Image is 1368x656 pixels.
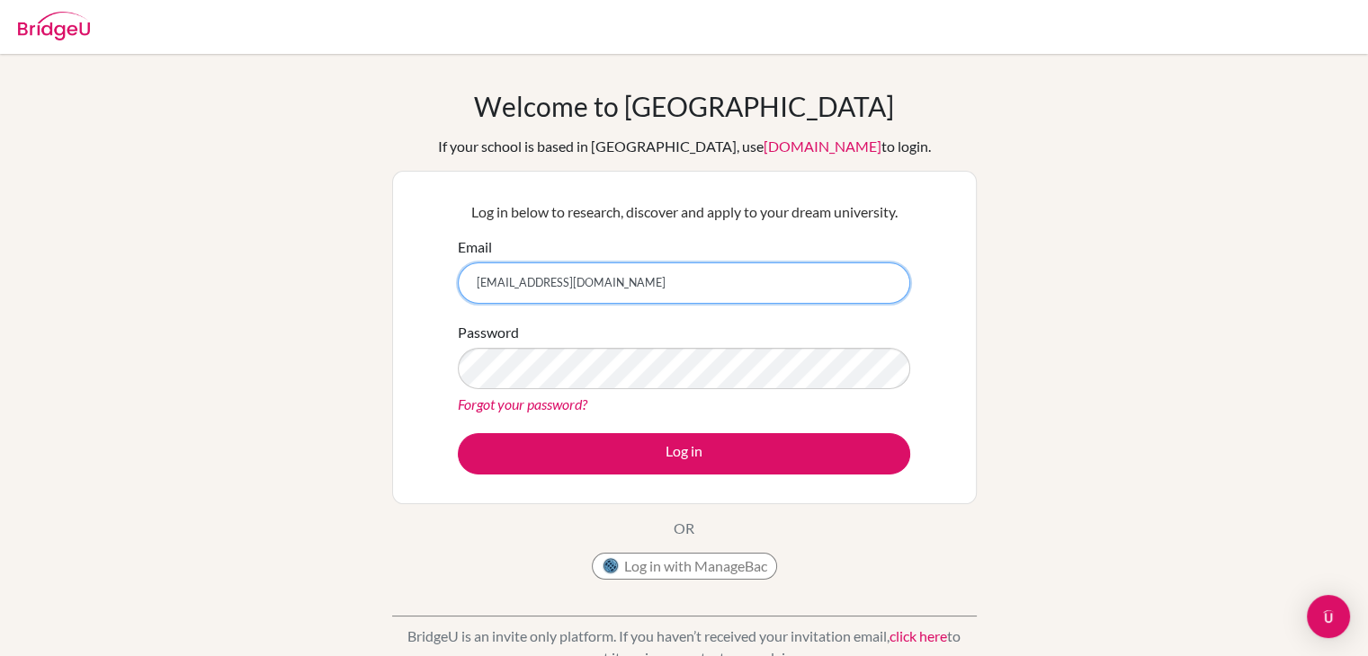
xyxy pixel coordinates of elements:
button: Log in with ManageBac [592,553,777,580]
a: Forgot your password? [458,395,587,412]
p: OR [674,518,694,539]
div: If your school is based in [GEOGRAPHIC_DATA], use to login. [438,136,931,157]
div: Open Intercom Messenger [1307,595,1350,638]
a: [DOMAIN_NAME] [764,137,881,155]
a: click here [890,627,947,644]
p: Log in below to research, discover and apply to your dream university. [458,201,910,223]
label: Email [458,236,492,258]
label: Password [458,322,519,343]
button: Log in [458,433,910,474]
h1: Welcome to [GEOGRAPHIC_DATA] [474,90,894,122]
img: Bridge-U [18,12,90,40]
